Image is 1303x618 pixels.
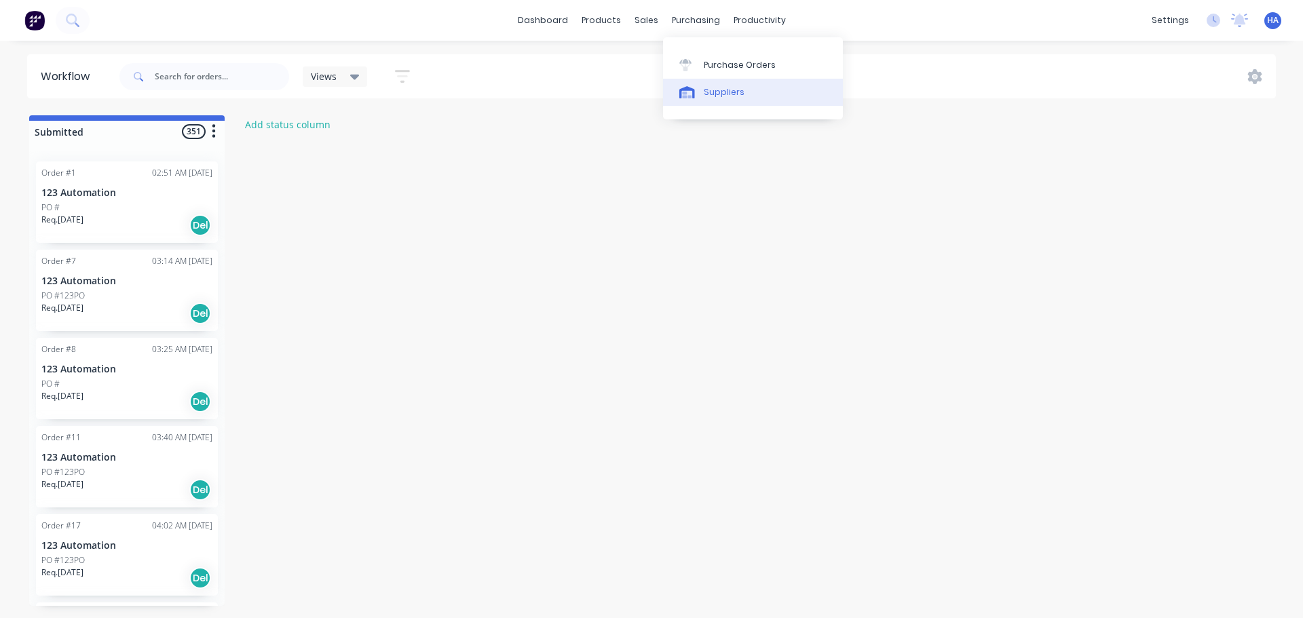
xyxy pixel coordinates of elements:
div: Del [189,391,211,412]
p: 123 Automation [41,540,212,552]
p: 123 Automation [41,452,212,463]
a: dashboard [511,10,575,31]
span: HA [1267,14,1279,26]
div: Del [189,214,211,236]
p: Req. [DATE] [41,566,83,579]
p: 123 Automation [41,187,212,199]
div: Del [189,303,211,324]
p: PO #123PO [41,554,85,566]
div: Order #803:25 AM [DATE]123 AutomationPO #Req.[DATE]Del [36,338,218,419]
div: Order #17 [41,520,81,532]
div: Order #703:14 AM [DATE]123 AutomationPO #123POReq.[DATE]Del [36,250,218,331]
div: Order #1 [41,167,76,179]
div: Order #1704:02 AM [DATE]123 AutomationPO #123POReq.[DATE]Del [36,514,218,596]
div: sales [628,10,665,31]
div: Order #102:51 AM [DATE]123 AutomationPO #Req.[DATE]Del [36,161,218,243]
div: 03:25 AM [DATE] [152,343,212,355]
p: Req. [DATE] [41,302,83,314]
div: Del [189,567,211,589]
div: products [575,10,628,31]
div: 02:51 AM [DATE] [152,167,212,179]
div: Purchase Orders [704,59,776,71]
div: Workflow [41,69,96,85]
p: Req. [DATE] [41,390,83,402]
p: Req. [DATE] [41,478,83,490]
a: Purchase Orders [663,51,843,78]
button: Add status column [238,115,338,134]
div: Del [189,479,211,501]
div: settings [1145,10,1196,31]
div: Suppliers [704,86,744,98]
div: 03:14 AM [DATE] [152,255,212,267]
div: 04:02 AM [DATE] [152,520,212,532]
p: Req. [DATE] [41,214,83,226]
div: 03:40 AM [DATE] [152,431,212,444]
div: Order #11 [41,431,81,444]
p: 123 Automation [41,364,212,375]
div: Order #7 [41,255,76,267]
input: Search for orders... [155,63,289,90]
p: PO #123PO [41,466,85,478]
p: PO #123PO [41,290,85,302]
img: Factory [24,10,45,31]
p: 123 Automation [41,275,212,287]
p: PO # [41,201,60,214]
a: Suppliers [663,79,843,106]
div: Order #1103:40 AM [DATE]123 AutomationPO #123POReq.[DATE]Del [36,426,218,507]
div: productivity [727,10,793,31]
p: PO # [41,378,60,390]
div: Order #8 [41,343,76,355]
div: purchasing [665,10,727,31]
span: Views [311,69,337,83]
